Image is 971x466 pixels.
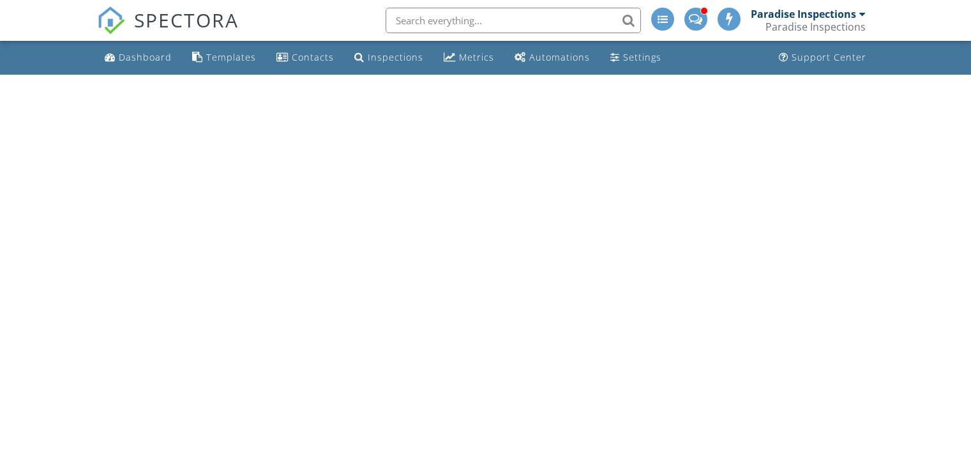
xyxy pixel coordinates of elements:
[206,51,256,63] div: Templates
[751,8,856,20] div: Paradise Inspections
[459,51,494,63] div: Metrics
[792,51,866,63] div: Support Center
[439,46,499,70] a: Metrics
[765,20,866,33] div: Paradise Inspections
[368,51,423,63] div: Inspections
[605,46,666,70] a: Settings
[119,51,172,63] div: Dashboard
[349,46,428,70] a: Inspections
[509,46,595,70] a: Automations (Advanced)
[623,51,661,63] div: Settings
[100,46,177,70] a: Dashboard
[529,51,590,63] div: Automations
[134,6,239,33] span: SPECTORA
[97,6,125,34] img: The Best Home Inspection Software - Spectora
[97,17,239,44] a: SPECTORA
[386,8,641,33] input: Search everything...
[187,46,261,70] a: Templates
[292,51,334,63] div: Contacts
[271,46,339,70] a: Contacts
[774,46,871,70] a: Support Center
